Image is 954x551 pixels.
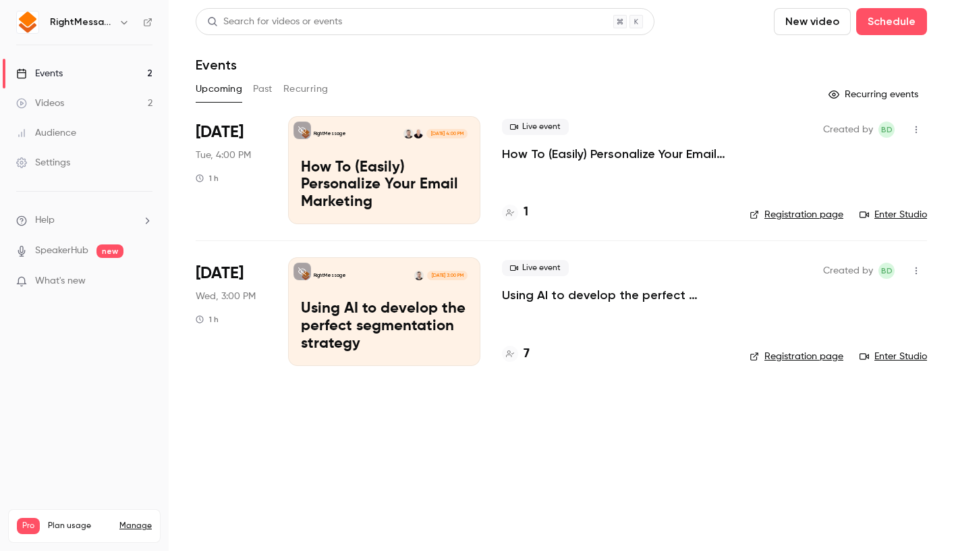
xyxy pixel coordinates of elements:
div: Settings [16,156,70,169]
button: Recurring [283,78,329,100]
span: Brennan Dunn [878,122,895,138]
button: Past [253,78,273,100]
span: Created by [823,263,873,279]
img: RightMessage [17,11,38,33]
a: 1 [502,203,528,221]
span: Help [35,213,55,228]
a: Enter Studio [860,208,927,221]
div: Search for videos or events [207,15,342,29]
a: 7 [502,345,530,363]
span: Live event [502,119,569,135]
span: BD [881,122,893,138]
span: BD [881,263,893,279]
span: new [96,244,123,258]
div: Videos [16,97,64,110]
a: Manage [119,521,152,531]
button: Upcoming [196,78,242,100]
span: [DATE] 4:00 PM [426,129,467,138]
a: Registration page [750,208,843,221]
p: RightMessage [314,130,346,137]
span: [DATE] [196,263,244,284]
span: Pro [17,518,40,534]
span: Tue, 4:00 PM [196,149,251,162]
a: How To (Easily) Personalize Your Email Marketing [502,146,728,162]
h6: RightMessage [50,16,113,29]
div: Audience [16,126,76,140]
button: New video [774,8,851,35]
h1: Events [196,57,237,73]
p: How To (Easily) Personalize Your Email Marketing [301,159,468,211]
span: Live event [502,260,569,276]
a: How To (Easily) Personalize Your Email MarketingRightMessageChris OrzechowskiBrennan Dunn[DATE] 4... [288,116,480,224]
p: RightMessage [314,272,346,279]
span: [DATE] 3:00 PM [427,271,467,280]
span: Plan usage [48,521,111,531]
iframe: Noticeable Trigger [136,275,152,288]
button: Recurring events [822,84,927,105]
span: What's new [35,274,86,288]
a: Using AI to develop the perfect segmentation strategy [502,287,728,303]
div: Events [16,67,63,80]
div: 1 h [196,173,219,184]
div: Sep 24 Wed, 3:00 PM (Europe/London) [196,257,266,365]
span: Brennan Dunn [878,263,895,279]
span: Created by [823,122,873,138]
img: Brennan Dunn [403,129,413,138]
img: Chris Orzechowski [414,129,423,138]
img: Brennan Dunn [414,271,424,280]
a: SpeakerHub [35,244,88,258]
button: Schedule [856,8,927,35]
h4: 1 [524,203,528,221]
div: Sep 23 Tue, 4:00 PM (Europe/London) [196,116,266,224]
a: Enter Studio [860,350,927,363]
p: Using AI to develop the perfect segmentation strategy [301,300,468,352]
a: Using AI to develop the perfect segmentation strategyRightMessageBrennan Dunn[DATE] 3:00 PMUsing ... [288,257,480,365]
li: help-dropdown-opener [16,213,152,228]
span: Wed, 3:00 PM [196,290,256,303]
span: [DATE] [196,122,244,143]
a: Registration page [750,350,843,363]
h4: 7 [524,345,530,363]
div: 1 h [196,314,219,325]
